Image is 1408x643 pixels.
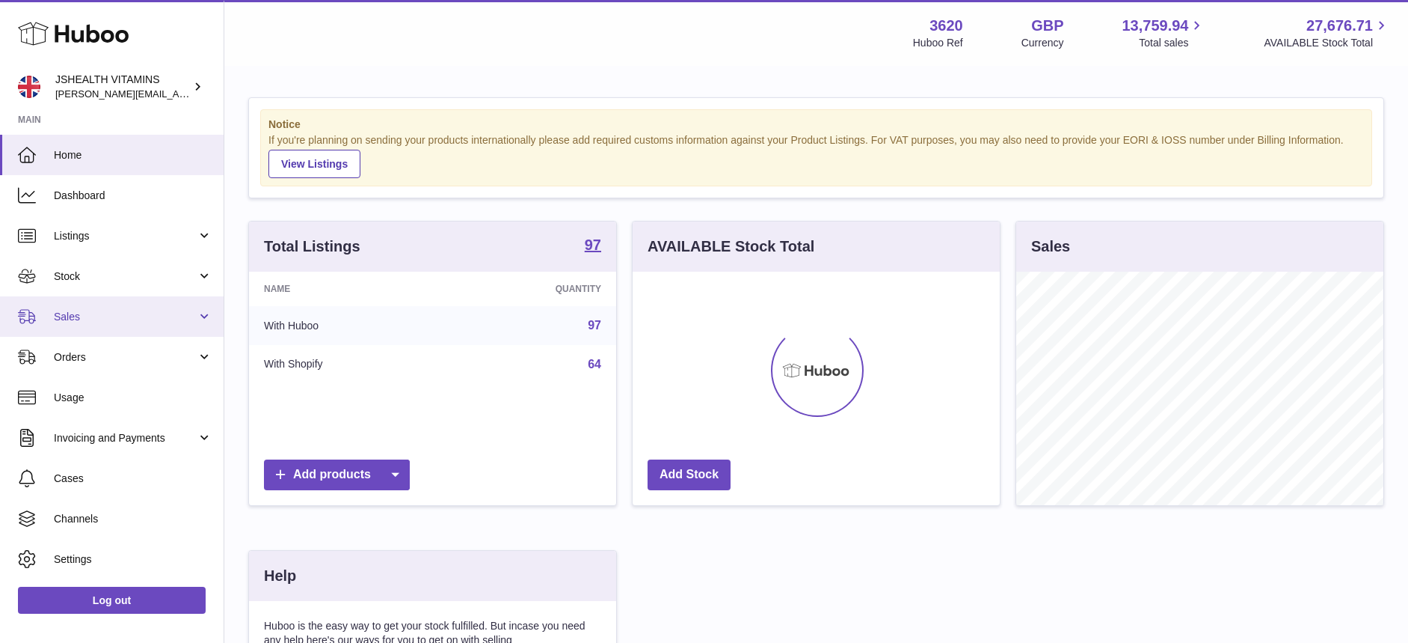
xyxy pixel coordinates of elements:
span: Home [54,148,212,162]
h3: Total Listings [264,237,360,257]
th: Quantity [447,272,616,306]
span: 13,759.94 [1122,16,1188,36]
span: AVAILABLE Stock Total [1264,36,1390,50]
span: Dashboard [54,189,212,203]
td: With Huboo [249,306,447,345]
a: Log out [18,587,206,614]
img: francesca@jshealthvitamins.com [18,76,40,98]
span: Sales [54,310,197,324]
a: Add products [264,460,410,490]
strong: Notice [268,118,1364,132]
span: [PERSON_NAME][EMAIL_ADDRESS][DOMAIN_NAME] [55,88,300,100]
strong: 3620 [929,16,963,36]
span: Stock [54,269,197,284]
div: Currency [1021,36,1064,50]
a: 64 [588,358,601,371]
span: Usage [54,391,212,405]
a: 97 [585,237,601,255]
h3: AVAILABLE Stock Total [648,237,814,257]
strong: GBP [1031,16,1063,36]
span: Channels [54,512,212,526]
div: If you're planning on sending your products internationally please add required customs informati... [268,133,1364,178]
td: With Shopify [249,345,447,384]
span: 27,676.71 [1306,16,1373,36]
h3: Help [264,566,296,586]
div: Huboo Ref [913,36,963,50]
strong: 97 [585,237,601,252]
a: View Listings [268,150,360,178]
h3: Sales [1031,237,1070,257]
div: JSHEALTH VITAMINS [55,73,190,101]
a: Add Stock [648,460,731,490]
span: Orders [54,350,197,365]
a: 13,759.94 Total sales [1122,16,1205,50]
span: Invoicing and Payments [54,431,197,445]
a: 27,676.71 AVAILABLE Stock Total [1264,16,1390,50]
span: Cases [54,472,212,486]
span: Total sales [1139,36,1205,50]
span: Settings [54,552,212,567]
th: Name [249,272,447,306]
a: 97 [588,319,601,332]
span: Listings [54,229,197,243]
